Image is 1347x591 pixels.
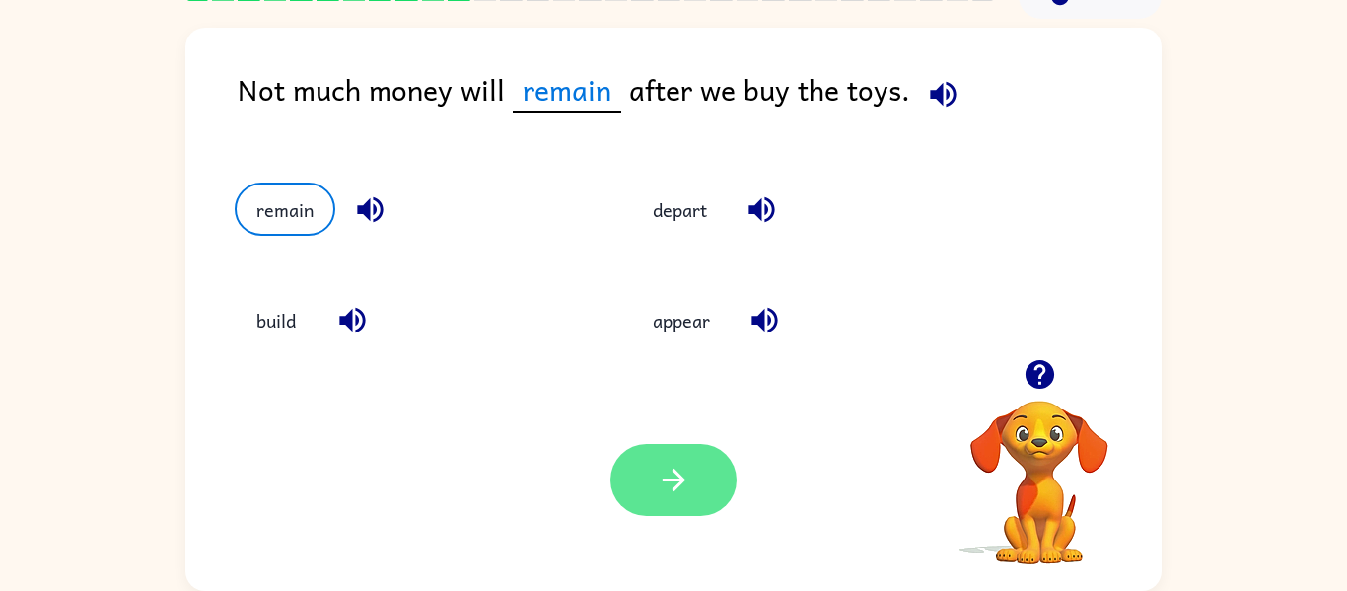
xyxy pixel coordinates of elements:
button: appear [633,294,730,347]
button: depart [633,183,727,236]
button: build [235,294,318,347]
div: Not much money will after we buy the toys. [238,67,1162,143]
video: Your browser must support playing .mp4 files to use Literably. Please try using another browser. [941,370,1138,567]
button: remain [235,183,335,236]
span: remain [513,67,621,113]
